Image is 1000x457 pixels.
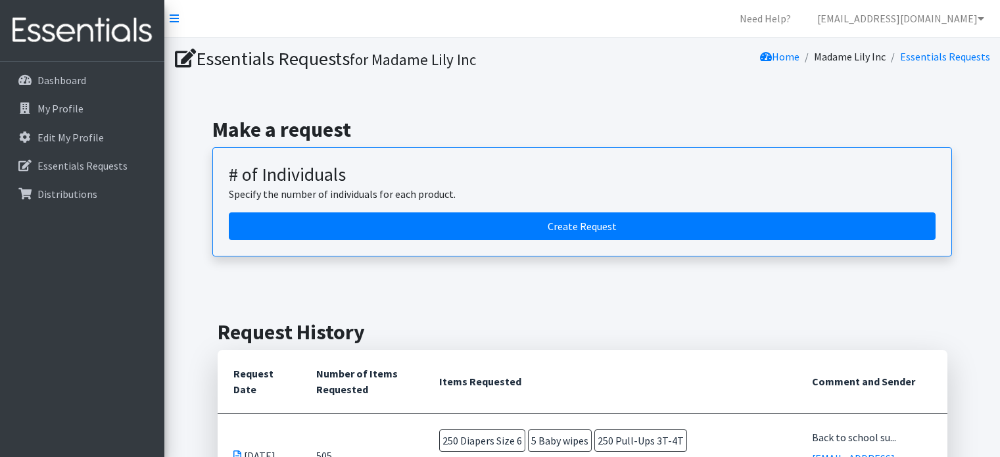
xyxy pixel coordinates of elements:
[5,9,159,53] img: HumanEssentials
[229,164,936,186] h3: # of Individuals
[5,181,159,207] a: Distributions
[439,429,525,452] span: 250 Diapers Size 6
[729,5,801,32] a: Need Help?
[37,187,97,201] p: Distributions
[900,50,990,63] a: Essentials Requests
[37,102,83,115] p: My Profile
[218,320,947,345] h2: Request History
[423,350,796,414] th: Items Requested
[5,95,159,122] a: My Profile
[229,186,936,202] p: Specify the number of individuals for each product.
[760,50,799,63] a: Home
[218,350,301,414] th: Request Date
[37,74,86,87] p: Dashboard
[5,153,159,179] a: Essentials Requests
[812,429,931,445] div: Back to school su...
[300,350,423,414] th: Number of Items Requested
[594,429,687,452] span: 250 Pull-Ups 3T-4T
[814,50,886,63] a: Madame Lily Inc
[175,47,578,70] h1: Essentials Requests
[37,131,104,144] p: Edit My Profile
[212,117,952,142] h2: Make a request
[5,124,159,151] a: Edit My Profile
[796,350,947,414] th: Comment and Sender
[350,50,476,69] small: for Madame Lily Inc
[807,5,995,32] a: [EMAIL_ADDRESS][DOMAIN_NAME]
[37,159,128,172] p: Essentials Requests
[528,429,592,452] span: 5 Baby wipes
[5,67,159,93] a: Dashboard
[229,212,936,240] a: Create a request by number of individuals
